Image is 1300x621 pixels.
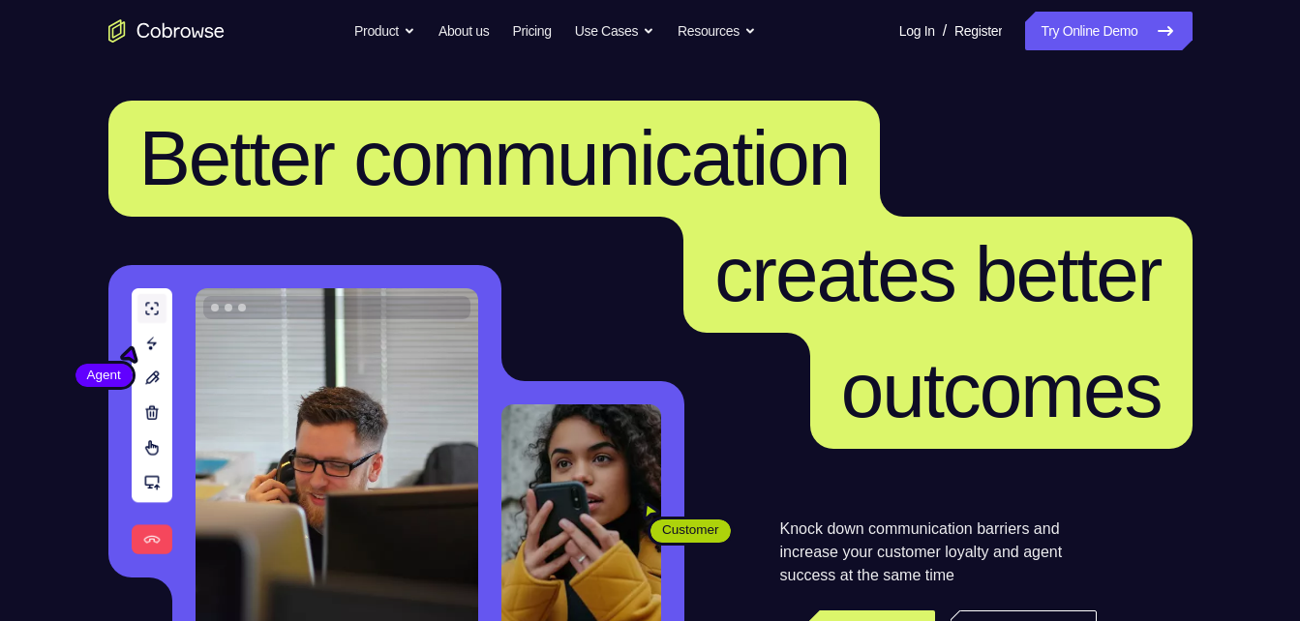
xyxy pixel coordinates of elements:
[780,517,1097,587] p: Knock down communication barriers and increase your customer loyalty and agent success at the sam...
[1025,12,1192,50] a: Try Online Demo
[943,19,947,43] span: /
[714,231,1161,317] span: creates better
[954,12,1002,50] a: Register
[512,12,551,50] a: Pricing
[438,12,489,50] a: About us
[108,19,225,43] a: Go to the home page
[841,347,1162,433] span: outcomes
[139,115,850,201] span: Better communication
[575,12,654,50] button: Use Cases
[678,12,756,50] button: Resources
[899,12,935,50] a: Log In
[354,12,415,50] button: Product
